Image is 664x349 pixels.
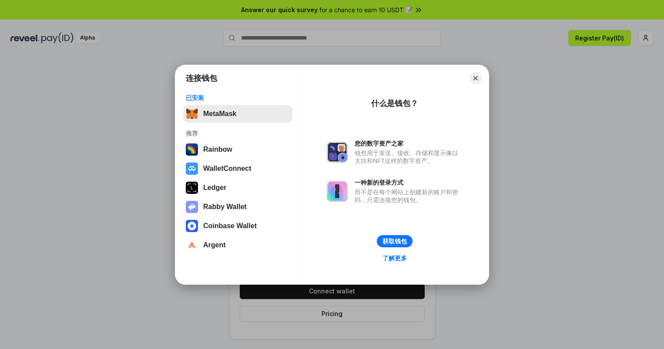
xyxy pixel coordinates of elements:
button: MetaMask [183,105,292,123]
div: WalletConnect [203,165,252,173]
button: Rabby Wallet [183,198,292,216]
a: 了解更多 [377,253,412,264]
div: 什么是钱包？ [371,98,418,109]
button: Ledger [183,179,292,196]
div: 推荐 [186,130,290,137]
button: WalletConnect [183,160,292,177]
button: Argent [183,236,292,254]
div: Rabby Wallet [203,203,247,211]
img: svg+xml,%3Csvg%20xmlns%3D%22http%3A%2F%2Fwww.w3.org%2F2000%2Fsvg%22%20fill%3D%22none%22%20viewBox... [327,142,348,163]
img: svg+xml,%3Csvg%20width%3D%2228%22%20height%3D%2228%22%20viewBox%3D%220%200%2028%2028%22%20fill%3D... [186,220,198,232]
img: svg+xml,%3Csvg%20xmlns%3D%22http%3A%2F%2Fwww.w3.org%2F2000%2Fsvg%22%20fill%3D%22none%22%20viewBox... [327,181,348,202]
div: 您的数字资产之家 [355,140,463,147]
div: Rainbow [203,146,232,153]
button: Close [469,72,482,84]
button: Coinbase Wallet [183,217,292,235]
img: svg+xml,%3Csvg%20fill%3D%22none%22%20height%3D%2233%22%20viewBox%3D%220%200%2035%2033%22%20width%... [186,108,198,120]
div: Ledger [203,184,226,192]
div: 钱包用于发送、接收、存储和显示像以太坊和NFT这样的数字资产。 [355,149,463,165]
div: 了解更多 [382,254,407,262]
div: 已安装 [186,94,290,102]
div: Argent [203,241,226,249]
img: svg+xml,%3Csvg%20width%3D%2228%22%20height%3D%2228%22%20viewBox%3D%220%200%2028%2028%22%20fill%3D... [186,163,198,175]
img: svg+xml,%3Csvg%20xmlns%3D%22http%3A%2F%2Fwww.w3.org%2F2000%2Fsvg%22%20fill%3D%22none%22%20viewBox... [186,201,198,213]
h1: 连接钱包 [186,73,217,83]
div: 而不是在每个网站上创建新的账户和密码，只需连接您的钱包。 [355,188,463,204]
div: 获取钱包 [382,237,407,245]
div: Coinbase Wallet [203,222,257,230]
img: svg+xml,%3Csvg%20width%3D%22120%22%20height%3D%22120%22%20viewBox%3D%220%200%20120%20120%22%20fil... [186,143,198,156]
button: 获取钱包 [377,235,412,247]
button: Rainbow [183,141,292,158]
img: svg+xml,%3Csvg%20xmlns%3D%22http%3A%2F%2Fwww.w3.org%2F2000%2Fsvg%22%20width%3D%2228%22%20height%3... [186,182,198,194]
img: svg+xml,%3Csvg%20width%3D%2228%22%20height%3D%2228%22%20viewBox%3D%220%200%2028%2028%22%20fill%3D... [186,239,198,251]
div: 一种新的登录方式 [355,179,463,186]
div: MetaMask [203,110,236,118]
